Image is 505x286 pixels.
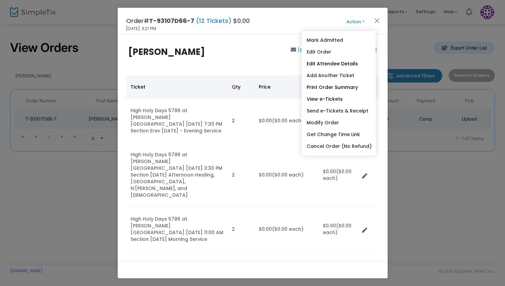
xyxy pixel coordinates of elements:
[319,207,359,251] td: $0.00
[126,25,156,32] span: [DATE] 3:21 PM
[228,143,255,207] td: 2
[335,18,376,26] button: Action
[126,16,250,25] h4: Order# $0.00
[302,58,376,70] a: Edit Attendee Details
[228,99,255,143] td: 2
[272,117,304,124] span: ($0.00 each)
[127,75,228,99] th: Ticket
[272,171,304,178] span: ($0.00 each)
[323,222,352,236] span: ($0.00 each)
[228,207,255,251] td: 2
[302,82,376,93] a: Print Order Summary
[255,99,319,143] td: $0.00
[296,47,377,53] a: [EMAIL_ADDRESS][DOMAIN_NAME]
[128,46,205,58] b: [PERSON_NAME]
[127,143,228,207] td: High Holy Days 5786 at [PERSON_NAME][GEOGRAPHIC_DATA] [DATE] 3:30 PM Section [DATE] Afternoon Hea...
[302,140,376,152] a: Cancel Order (No Refund)
[149,17,194,25] span: T-93107D66-7
[228,75,255,99] th: Qty
[272,226,304,232] span: ($0.00 each)
[194,17,233,25] span: (12 Tickets)
[302,46,376,58] a: Edit Order
[127,207,228,251] td: High Holy Days 5786 at [PERSON_NAME][GEOGRAPHIC_DATA] [DATE] 11:00 AM Section [DATE] Morning Service
[255,75,319,99] th: Price
[255,143,319,207] td: $0.00
[255,207,319,251] td: $0.00
[302,105,376,117] a: Send e-Tickets & Receipt
[372,16,381,25] button: Close
[127,99,228,143] td: High Holy Days 5786 at [PERSON_NAME][GEOGRAPHIC_DATA] [DATE] 7:30 PM Section Erev [DATE] - Evenin...
[302,129,376,140] a: Get Change Time Link
[302,70,376,82] a: Add Another Ticket
[323,168,352,182] span: ($0.00 each)
[319,143,359,207] td: $0.00
[302,34,376,46] a: Mark Admitted
[302,117,376,129] a: Modify Order
[302,93,376,105] a: View e-Tickets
